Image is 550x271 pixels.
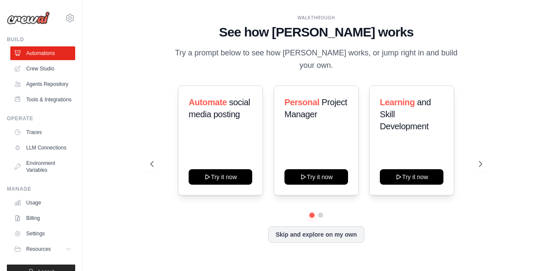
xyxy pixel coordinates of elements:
[284,97,347,119] span: Project Manager
[10,242,75,256] button: Resources
[10,227,75,241] a: Settings
[7,115,75,122] div: Operate
[10,125,75,139] a: Traces
[380,97,415,107] span: Learning
[284,97,319,107] span: Personal
[150,15,482,21] div: WALKTHROUGH
[189,169,252,185] button: Try it now
[284,169,348,185] button: Try it now
[507,230,550,271] iframe: Chat Widget
[10,77,75,91] a: Agents Repository
[7,186,75,192] div: Manage
[10,196,75,210] a: Usage
[172,47,461,72] p: Try a prompt below to see how [PERSON_NAME] works, or jump right in and build your own.
[268,226,364,243] button: Skip and explore on my own
[10,46,75,60] a: Automations
[380,169,443,185] button: Try it now
[26,246,51,253] span: Resources
[10,141,75,155] a: LLM Connections
[380,97,431,131] span: and Skill Development
[189,97,227,107] span: Automate
[150,24,482,40] h1: See how [PERSON_NAME] works
[10,156,75,177] a: Environment Variables
[7,36,75,43] div: Build
[10,211,75,225] a: Billing
[10,93,75,107] a: Tools & Integrations
[10,62,75,76] a: Crew Studio
[7,12,50,24] img: Logo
